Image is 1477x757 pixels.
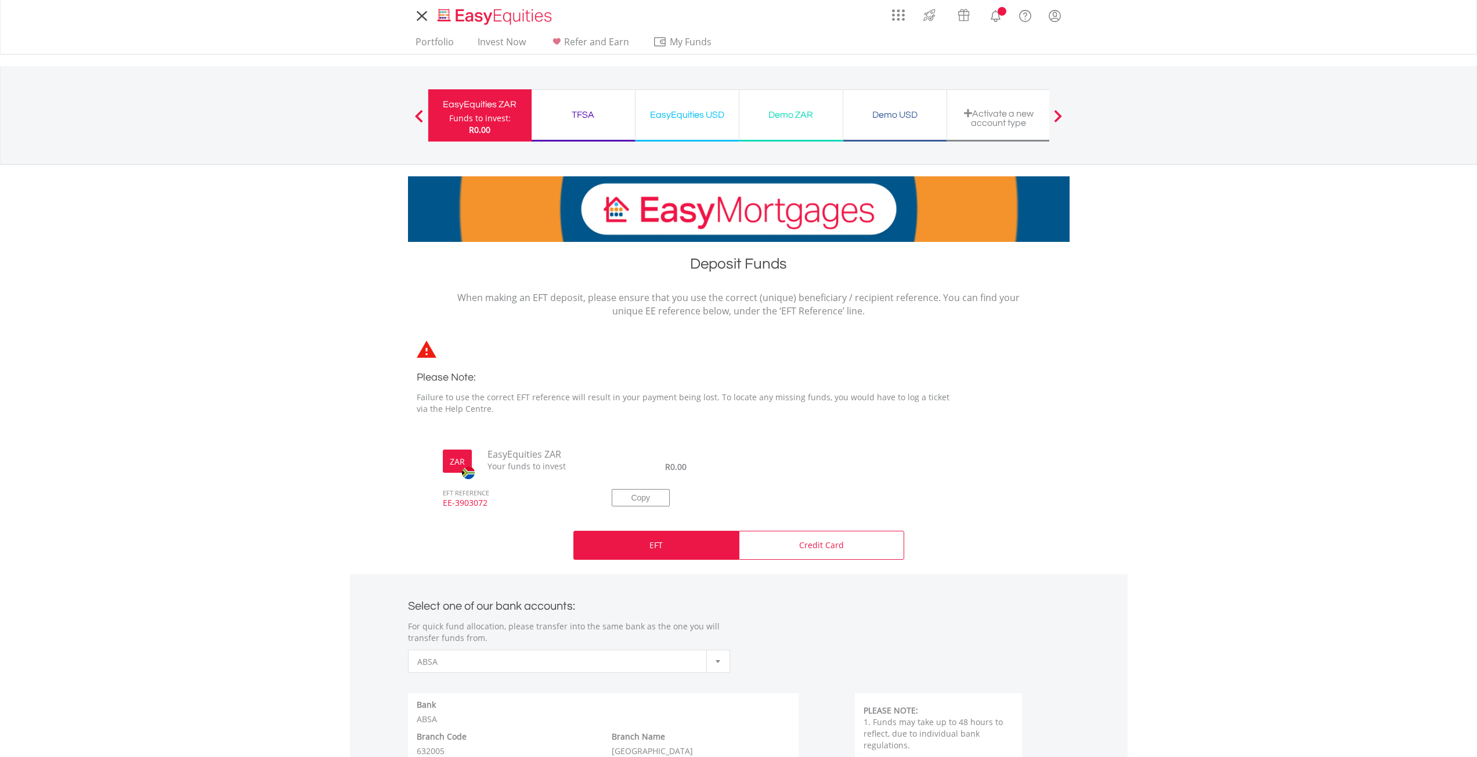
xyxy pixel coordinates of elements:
[469,124,490,135] span: R0.00
[408,176,1070,242] img: EasyMortage Promotion Banner
[954,6,973,24] img: vouchers-v2.svg
[612,731,665,742] label: Branch Name
[450,456,465,468] label: ZAR
[433,3,557,26] a: Home page
[417,731,467,742] label: Branch Code
[545,36,634,54] a: Refer and Earn
[799,539,844,551] p: Credit Card
[864,716,1014,751] p: 1. Funds may take up to 48 hours to reflect, due to individual bank regulations.
[564,35,629,48] span: Refer and Earn
[417,370,962,386] h3: Please Note:
[479,448,595,461] span: EasyEquities ZAR
[884,3,912,21] a: AppsGrid
[981,3,1010,26] a: Notifications
[864,705,918,716] b: PLEASE NOTE:
[408,621,730,644] p: For quick fund allocation, please transfer into the same bank as the one you will transfer funds ...
[746,107,836,123] div: Demo ZAR
[434,497,594,519] span: EE-3903072
[892,9,905,21] img: grid-menu-icon.svg
[539,107,628,123] div: TFSA
[408,699,799,725] div: ABSA
[408,596,575,612] label: Select one of our bank accounts:
[920,6,939,24] img: thrive-v2.svg
[434,473,594,498] span: EFT REFERENCE
[435,7,557,26] img: EasyEquities_Logo.png
[653,34,729,49] span: My Funds
[947,3,981,24] a: Vouchers
[408,253,1070,280] h1: Deposit Funds
[417,392,962,415] p: Failure to use the correct EFT reference will result in your payment being lost. To locate any mi...
[612,489,670,506] button: Copy
[479,461,595,472] span: Your funds to invest
[954,108,1043,128] div: Activate a new account type
[408,731,604,757] div: 632005
[411,36,458,54] a: Portfolio
[417,650,703,673] span: ABSA
[1040,3,1070,28] a: My Profile
[417,341,436,358] img: statements-icon-error-satrix.svg
[457,291,1020,318] p: When making an EFT deposit, please ensure that you use the correct (unique) beneficiary / recipie...
[850,107,940,123] div: Demo USD
[642,107,732,123] div: EasyEquities USD
[473,36,530,54] a: Invest Now
[603,731,799,757] div: [GEOGRAPHIC_DATA]
[649,539,663,551] p: EFT
[1010,3,1040,26] a: FAQ's and Support
[449,113,511,124] div: Funds to invest:
[665,461,687,472] span: R0.00
[435,96,525,113] div: EasyEquities ZAR
[417,699,436,711] label: Bank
